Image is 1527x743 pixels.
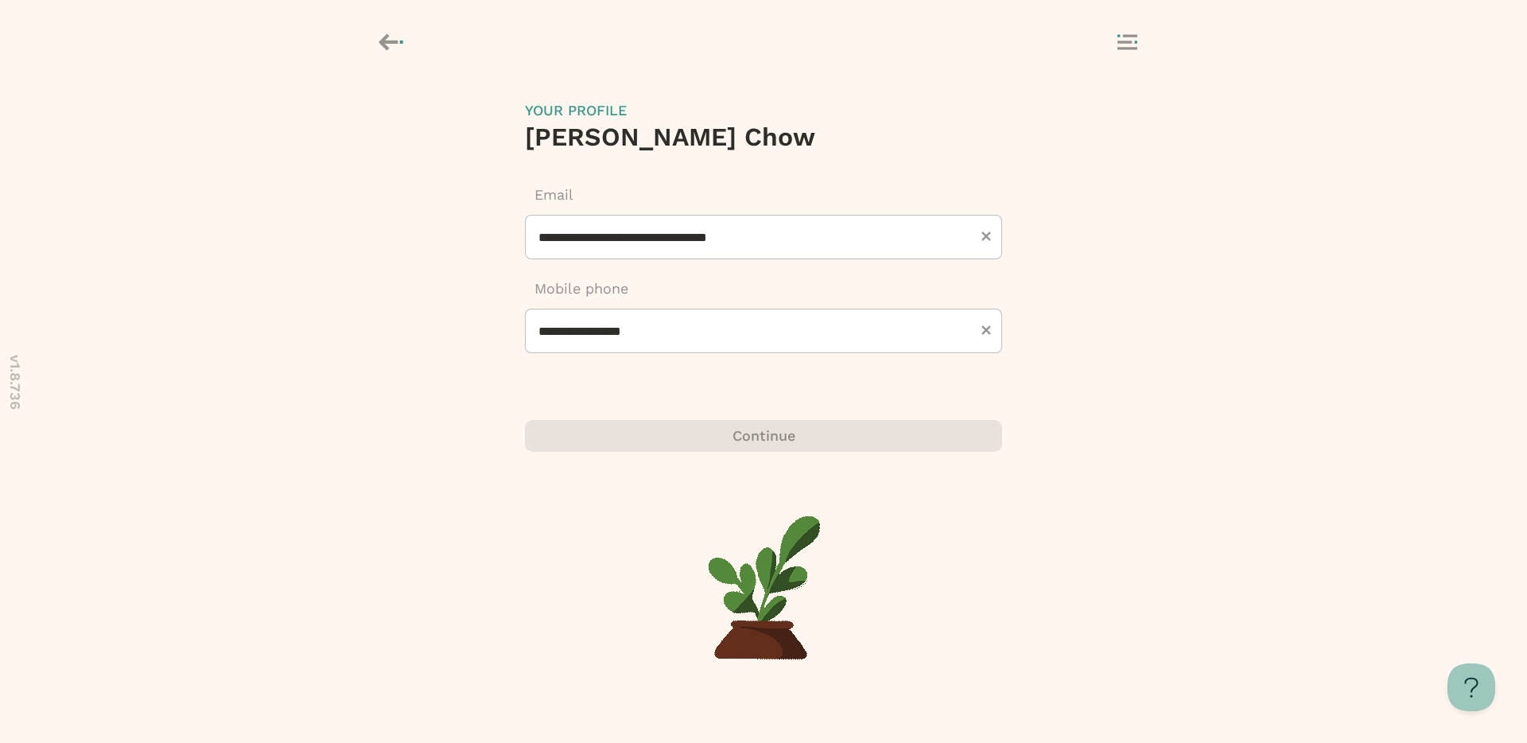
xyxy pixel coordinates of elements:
h3: [PERSON_NAME] Chow [525,121,1002,153]
p: Email [525,185,1002,205]
p: v 1.8.736 [5,355,25,410]
p: YOUR PROFILE [525,100,1002,121]
iframe: Help Scout Beacon - Open [1447,663,1495,711]
img: Profile plant [525,515,1002,660]
p: Mobile phone [525,278,1002,299]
